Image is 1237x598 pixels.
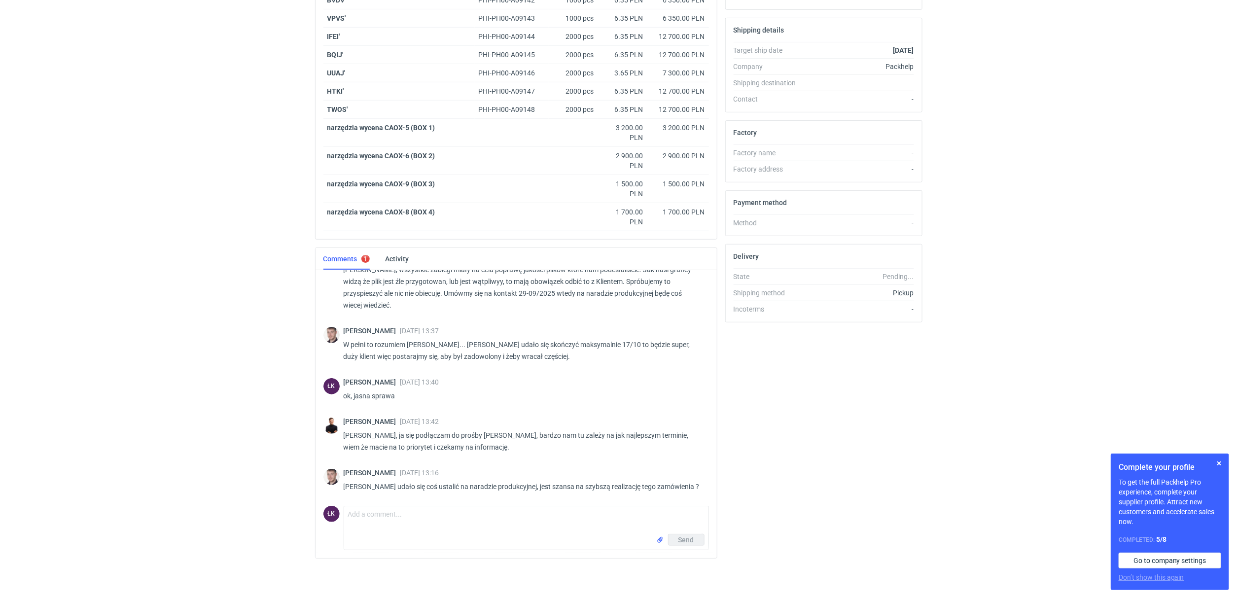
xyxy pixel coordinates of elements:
[734,288,806,298] div: Shipping method
[344,418,400,425] span: [PERSON_NAME]
[327,152,435,160] strong: narzędzia wycena CAOX-6 (BOX 2)
[651,207,705,217] div: 1 700.00 PLN
[668,534,705,546] button: Send
[602,13,643,23] div: 6.35 PLN
[602,179,643,199] div: 1 500.00 PLN
[651,179,705,189] div: 1 500.00 PLN
[602,123,643,142] div: 3 200.00 PLN
[400,378,439,386] span: [DATE] 13:40
[651,32,705,41] div: 12 700.00 PLN
[602,68,643,78] div: 3.65 PLN
[327,69,346,77] strong: UUAJ'
[479,105,545,114] div: PHI-PH00-A09148
[327,124,435,132] strong: narzędzia wycena CAOX-5 (BOX 1)
[549,101,598,119] div: 2000 pcs
[734,94,806,104] div: Contact
[734,218,806,228] div: Method
[734,199,787,207] h2: Payment method
[734,45,806,55] div: Target ship date
[479,50,545,60] div: PHI-PH00-A09145
[651,50,705,60] div: 12 700.00 PLN
[549,9,598,28] div: 1000 pcs
[806,288,914,298] div: Pickup
[734,26,784,34] h2: Shipping details
[734,304,806,314] div: Incoterms
[806,218,914,228] div: -
[1119,534,1221,545] div: Completed:
[549,82,598,101] div: 2000 pcs
[364,255,367,262] div: 1
[883,273,914,281] em: Pending...
[549,46,598,64] div: 2000 pcs
[678,536,694,543] span: Send
[323,469,340,485] img: Maciej Sikora
[323,418,340,434] img: Tomasz Kubiak
[651,105,705,114] div: 12 700.00 PLN
[327,208,435,216] strong: narzędzia wycena CAOX-8 (BOX 4)
[734,272,806,281] div: State
[1119,461,1221,473] h1: Complete your profile
[344,390,701,402] p: ok, jasna sprawa
[549,28,598,46] div: 2000 pcs
[1119,553,1221,568] a: Go to company settings
[734,148,806,158] div: Factory name
[479,68,545,78] div: PHI-PH00-A09146
[1119,477,1221,527] p: To get the full Packhelp Pro experience, complete your supplier profile. Attract new customers an...
[602,86,643,96] div: 6.35 PLN
[651,86,705,96] div: 12 700.00 PLN
[549,64,598,82] div: 2000 pcs
[806,164,914,174] div: -
[323,248,370,270] a: Comments1
[400,327,439,335] span: [DATE] 13:37
[734,252,759,260] h2: Delivery
[344,481,701,492] p: [PERSON_NAME] udało się coś ustalić na naradzie produkcyjnej, jest szansa na szybszą realizację t...
[602,50,643,60] div: 6.35 PLN
[400,418,439,425] span: [DATE] 13:42
[327,106,348,113] strong: TWOS'
[344,469,400,477] span: [PERSON_NAME]
[602,105,643,114] div: 6.35 PLN
[479,13,545,23] div: PHI-PH00-A09143
[400,469,439,477] span: [DATE] 13:16
[806,304,914,314] div: -
[734,129,757,137] h2: Factory
[344,327,400,335] span: [PERSON_NAME]
[323,506,340,522] figcaption: ŁK
[1156,535,1166,543] strong: 5 / 8
[602,207,643,227] div: 1 700.00 PLN
[323,327,340,343] img: Maciej Sikora
[344,378,400,386] span: [PERSON_NAME]
[344,429,701,453] p: [PERSON_NAME], ja się podłączam do prośby [PERSON_NAME], bardzo nam tu zależy na jak najlepszym t...
[734,78,806,88] div: Shipping destination
[344,339,701,362] p: W pełni to rozumiem [PERSON_NAME]... [PERSON_NAME] udało się skończyć maksymalnie 17/10 to będzie...
[651,151,705,161] div: 2 900.00 PLN
[479,32,545,41] div: PHI-PH00-A09144
[327,33,340,40] strong: IFEI'
[1213,457,1225,469] button: Skip for now
[806,148,914,158] div: -
[734,164,806,174] div: Factory address
[386,248,409,270] a: Activity
[327,180,435,188] strong: narzędzia wycena CAOX-9 (BOX 3)
[323,506,340,522] div: Łukasz Kowalski
[602,151,643,171] div: 2 900.00 PLN
[651,13,705,23] div: 6 350.00 PLN
[651,123,705,133] div: 3 200.00 PLN
[344,264,701,311] p: [PERSON_NAME], wszystkie zabiegi miały na celu poprawę jakości plików które nam podesłaliście. Ja...
[893,46,914,54] strong: [DATE]
[1119,572,1184,582] button: Don’t show this again
[327,14,346,22] strong: VPVS'
[806,94,914,104] div: -
[651,68,705,78] div: 7 300.00 PLN
[734,62,806,71] div: Company
[479,86,545,96] div: PHI-PH00-A09147
[327,51,344,59] strong: BQIJ'
[323,378,340,394] div: Łukasz Kowalski
[323,378,340,394] figcaption: ŁK
[327,87,344,95] strong: HTKI'
[806,62,914,71] div: Packhelp
[602,32,643,41] div: 6.35 PLN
